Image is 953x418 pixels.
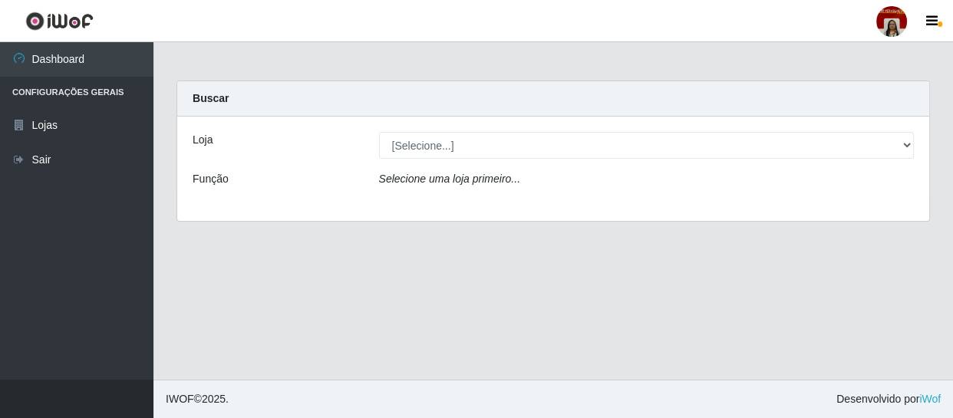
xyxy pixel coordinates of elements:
[836,391,941,407] span: Desenvolvido por
[193,171,229,187] label: Função
[25,12,94,31] img: CoreUI Logo
[193,132,213,148] label: Loja
[166,393,194,405] span: IWOF
[166,391,229,407] span: © 2025 .
[919,393,941,405] a: iWof
[379,173,520,185] i: Selecione uma loja primeiro...
[193,92,229,104] strong: Buscar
